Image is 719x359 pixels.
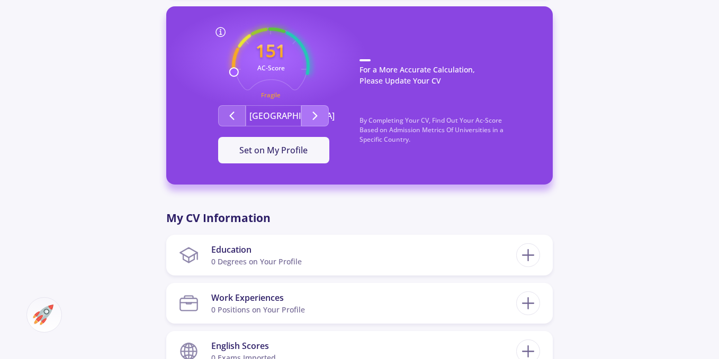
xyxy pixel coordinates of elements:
div: Work Experiences [211,291,305,304]
p: My CV Information [166,210,553,227]
button: Set on My Profile [218,137,329,163]
p: For a More Accurate Calculation, Please Update Your CV [359,59,532,97]
div: 0 Degrees on Your Profile [211,256,302,267]
div: English Scores [211,339,276,352]
text: Fragile [261,91,281,99]
text: AC-Score [257,63,285,72]
text: 151 [256,39,286,62]
img: ac-market [33,305,53,325]
button: [GEOGRAPHIC_DATA] [246,105,301,126]
div: 0 Positions on Your Profile [211,304,305,315]
div: Education [211,243,302,256]
div: Second group [187,105,359,126]
span: Set on My Profile [239,144,308,156]
p: By Completing Your CV, Find Out Your Ac-Score Based on Admission Metrics Of Universities in a Spe... [359,116,532,155]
